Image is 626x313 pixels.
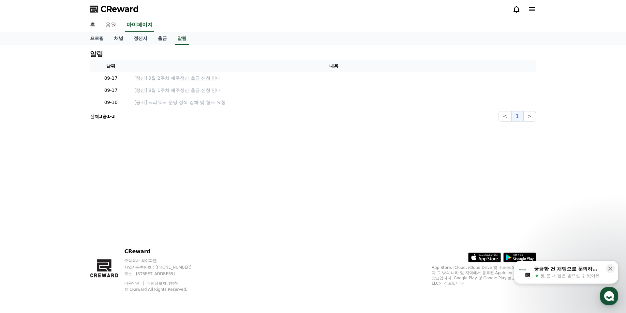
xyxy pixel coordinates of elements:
[432,265,536,286] p: App Store, iCloud, iCloud Drive 및 iTunes Store는 미국과 그 밖의 나라 및 지역에서 등록된 Apple Inc.의 서비스 상표입니다. Goo...
[124,258,204,263] p: 주식회사 와이피랩
[124,248,204,255] p: CReward
[112,114,115,119] strong: 3
[43,207,84,223] a: 대화
[134,75,533,82] a: [정산] 9월 2주차 매주정산 출금 신청 안내
[499,111,511,122] button: <
[124,271,204,276] p: 주소 : [STREET_ADDRESS]
[101,217,109,222] span: 설정
[84,207,125,223] a: 설정
[124,287,204,292] p: © CReward All Rights Reserved.
[511,111,523,122] button: 1
[134,87,533,94] a: [정산] 9월 1주차 매주정산 출금 신청 안내
[175,32,189,45] a: 알림
[93,75,129,82] p: 09-17
[90,4,139,14] a: CReward
[100,18,121,32] a: 음원
[134,99,533,106] a: [공지] 크리워드 운영 정책 강화 및 협조 요청
[523,111,536,122] button: >
[90,113,115,120] p: 전체 중 -
[132,60,536,72] th: 내용
[85,32,109,45] a: 프로필
[21,217,24,222] span: 홈
[90,60,132,72] th: 날짜
[93,99,129,106] p: 09-16
[128,32,153,45] a: 정산서
[2,207,43,223] a: 홈
[93,87,129,94] p: 09-17
[109,32,128,45] a: 채널
[147,281,178,286] a: 개인정보처리방침
[90,50,103,58] h4: 알림
[100,4,139,14] span: CReward
[153,32,172,45] a: 출금
[107,114,110,119] strong: 1
[125,18,154,32] a: 마이페이지
[124,281,145,286] a: 이용약관
[60,217,67,222] span: 대화
[85,18,100,32] a: 홈
[99,114,102,119] strong: 3
[124,265,204,270] p: 사업자등록번호 : [PHONE_NUMBER]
